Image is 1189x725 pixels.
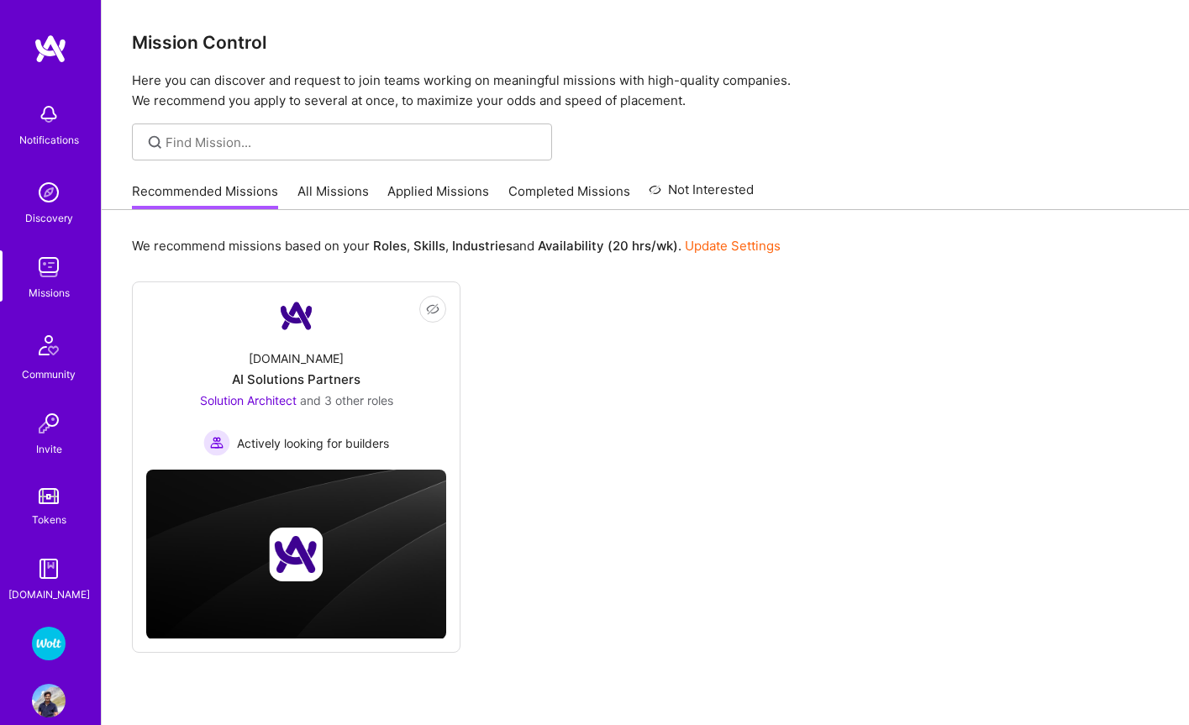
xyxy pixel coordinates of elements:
input: Find Mission... [166,134,539,151]
div: Community [22,365,76,383]
b: Availability (20 hrs/wk) [538,238,678,254]
i: icon EyeClosed [426,302,439,316]
h3: Mission Control [132,32,1159,53]
img: bell [32,97,66,131]
a: Applied Missions [387,182,489,210]
img: tokens [39,488,59,504]
a: User Avatar [28,684,70,717]
p: We recommend missions based on your , , and . [132,237,781,255]
a: All Missions [297,182,369,210]
img: Company logo [270,528,324,581]
div: Invite [36,440,62,458]
span: and 3 other roles [300,393,393,407]
a: Recommended Missions [132,182,278,210]
a: Wolt - Fintech: Payments Expansion Team [28,627,70,660]
div: Discovery [25,209,73,227]
img: guide book [32,552,66,586]
img: logo [34,34,67,64]
img: User Avatar [32,684,66,717]
img: Actively looking for builders [203,429,230,456]
span: Solution Architect [200,393,297,407]
img: cover [146,470,446,639]
img: Invite [32,407,66,440]
div: [DOMAIN_NAME] [8,586,90,603]
div: [DOMAIN_NAME] [249,349,344,367]
img: teamwork [32,250,66,284]
a: Update Settings [685,238,781,254]
b: Industries [452,238,513,254]
a: Completed Missions [508,182,630,210]
a: Not Interested [649,180,754,210]
p: Here you can discover and request to join teams working on meaningful missions with high-quality ... [132,71,1159,111]
img: discovery [32,176,66,209]
img: Community [29,325,69,365]
div: Notifications [19,131,79,149]
div: AI Solutions Partners [232,370,360,388]
i: icon SearchGrey [145,133,165,152]
b: Skills [413,238,445,254]
b: Roles [373,238,407,254]
span: Actively looking for builders [237,434,389,452]
a: Company Logo[DOMAIN_NAME]AI Solutions PartnersSolution Architect and 3 other rolesActively lookin... [146,296,446,456]
div: Missions [29,284,70,302]
img: Wolt - Fintech: Payments Expansion Team [32,627,66,660]
div: Tokens [32,511,66,528]
img: Company Logo [276,296,317,336]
